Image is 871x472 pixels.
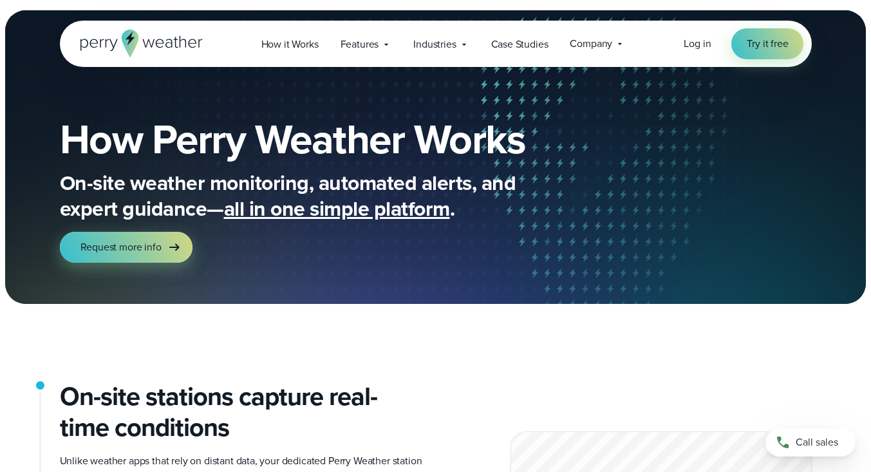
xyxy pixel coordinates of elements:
[250,31,330,57] a: How it Works
[224,193,450,224] span: all in one simple platform
[747,36,788,52] span: Try it free
[796,435,838,450] span: Call sales
[80,240,162,255] span: Request more info
[765,428,856,457] a: Call sales
[341,37,379,52] span: Features
[480,31,559,57] a: Case Studies
[570,36,612,52] span: Company
[261,37,319,52] span: How it Works
[731,28,803,59] a: Try it free
[684,36,711,52] a: Log in
[60,118,619,160] h1: How Perry Weather Works
[60,232,192,263] a: Request more info
[491,37,548,52] span: Case Studies
[413,37,456,52] span: Industries
[60,170,575,222] p: On-site weather monitoring, automated alerts, and expert guidance— .
[60,381,426,443] h2: On-site stations capture real-time conditions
